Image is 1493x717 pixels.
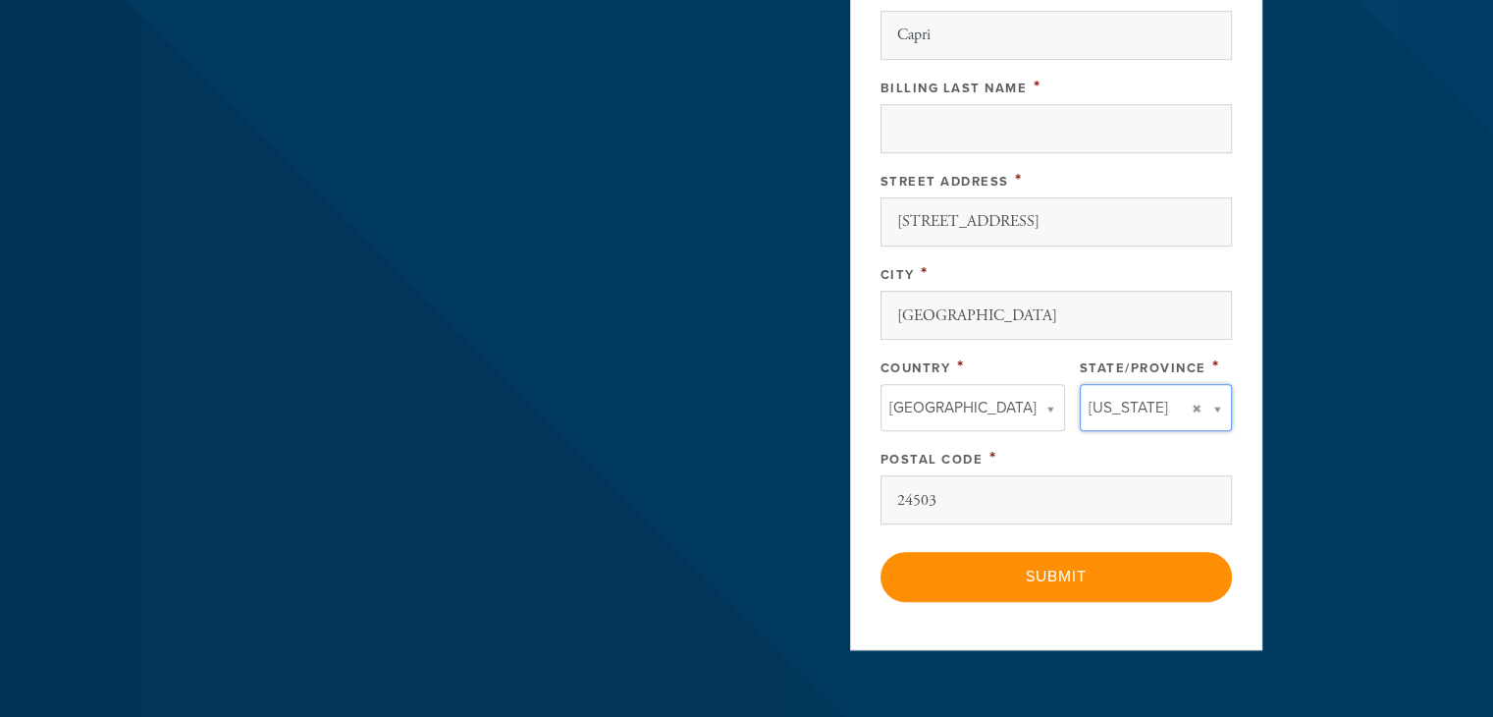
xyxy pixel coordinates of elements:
[1212,356,1220,377] span: This field is required.
[1089,395,1168,420] span: [US_STATE]
[880,552,1232,601] input: Submit
[880,452,984,468] label: Postal Code
[880,174,1009,190] label: Street Address
[989,447,997,469] span: This field is required.
[1080,360,1206,376] label: State/Province
[880,384,1065,431] a: [GEOGRAPHIC_DATA]
[1034,76,1041,97] span: This field is required.
[880,267,915,283] label: City
[889,395,1037,420] span: [GEOGRAPHIC_DATA]
[880,81,1028,96] label: Billing Last Name
[880,360,951,376] label: Country
[921,262,929,284] span: This field is required.
[1080,384,1232,431] a: [US_STATE]
[957,356,965,377] span: This field is required.
[1015,169,1023,191] span: This field is required.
